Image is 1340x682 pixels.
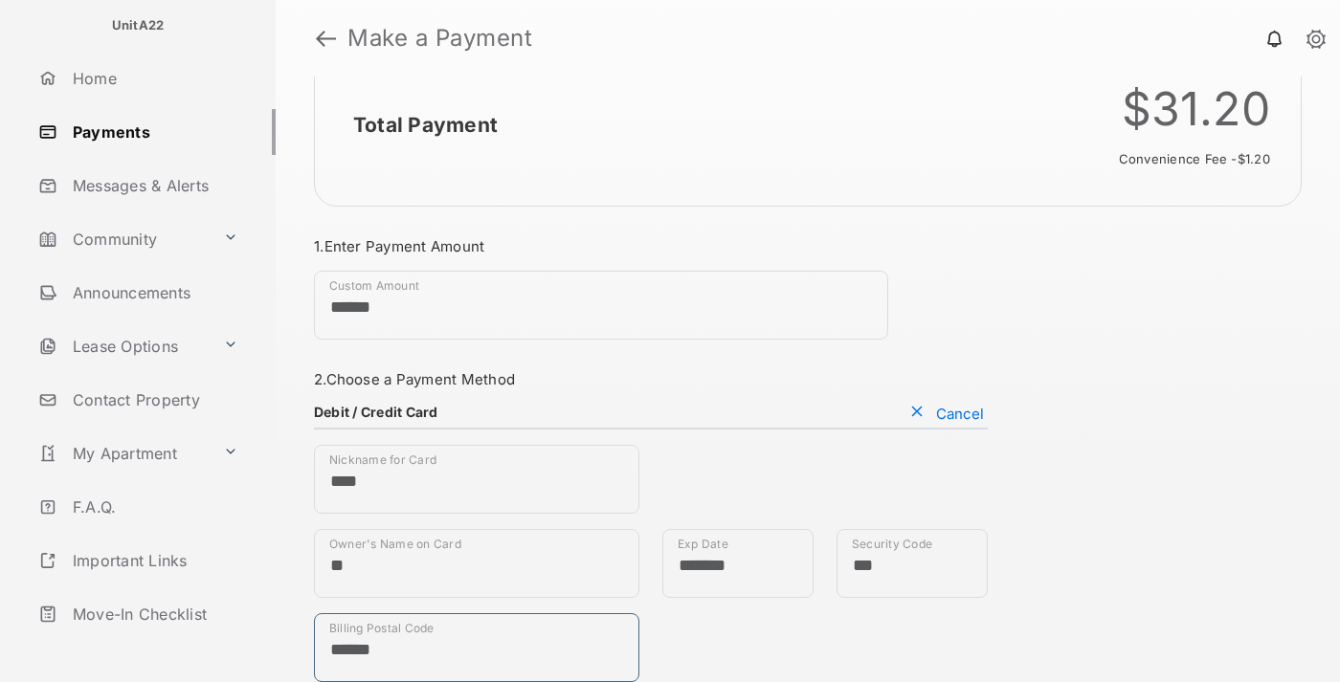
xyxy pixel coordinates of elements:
a: Payments [31,109,276,155]
a: Move-In Checklist [31,591,276,637]
a: Announcements [31,270,276,316]
span: Convenience fee - $1.20 [1119,152,1270,167]
h3: 1. Enter Payment Amount [314,237,988,255]
p: UnitA22 [112,16,165,35]
h4: Debit / Credit Card [314,404,438,420]
a: Messages & Alerts [31,163,276,209]
a: F.A.Q. [31,484,276,530]
div: $31.20 [1105,81,1270,137]
h2: Total Payment [353,113,498,137]
a: Contact Property [31,377,276,423]
strong: Make a Payment [347,27,532,50]
a: My Apartment [31,430,215,476]
a: Community [31,216,215,262]
a: Lease Options [31,323,215,369]
h3: 2. Choose a Payment Method [314,370,988,388]
iframe: Credit card field [662,445,988,529]
button: Cancel [905,404,988,423]
a: Important Links [31,538,246,583]
a: Home [31,55,276,101]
